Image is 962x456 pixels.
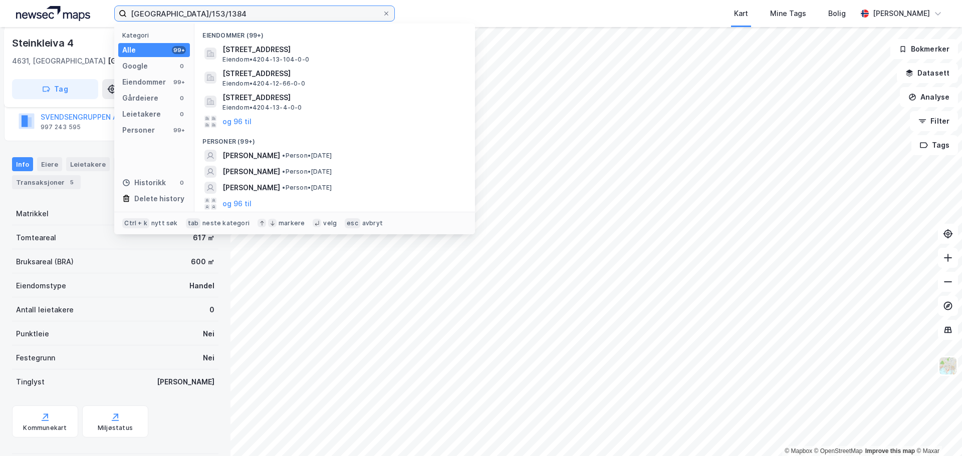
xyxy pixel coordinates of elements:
div: 600 ㎡ [191,256,214,268]
div: 4631, [GEOGRAPHIC_DATA] [12,55,106,67]
div: tab [186,218,201,228]
span: [STREET_ADDRESS] [222,92,463,104]
span: • [282,168,285,175]
span: [PERSON_NAME] [222,182,280,194]
div: 99+ [172,126,186,134]
img: logo.a4113a55bc3d86da70a041830d287a7e.svg [16,6,90,21]
div: Alle [122,44,136,56]
div: 617 ㎡ [193,232,214,244]
div: Mine Tags [770,8,806,20]
span: [PERSON_NAME] [222,150,280,162]
div: [GEOGRAPHIC_DATA], 152/1385 [108,55,218,67]
button: Filter [910,111,958,131]
span: Eiendom • 4204-13-4-0-0 [222,104,302,112]
div: Antall leietakere [16,304,74,316]
div: Historikk [122,177,166,189]
a: Improve this map [865,447,915,454]
span: [STREET_ADDRESS] [222,68,463,80]
div: 0 [178,110,186,118]
div: Delete history [134,193,184,205]
div: Festegrunn [16,352,55,364]
div: Eiendomstype [16,280,66,292]
button: Bokmerker [890,39,958,59]
div: Personer [122,124,155,136]
div: 0 [178,94,186,102]
div: Tinglyst [16,376,45,388]
div: Transaksjoner [12,175,81,189]
div: Bruksareal (BRA) [16,256,74,268]
div: nytt søk [151,219,178,227]
span: [STREET_ADDRESS] [222,44,463,56]
div: 5 [67,177,77,187]
div: [PERSON_NAME] [873,8,930,20]
button: Datasett [897,63,958,83]
div: Nei [203,328,214,340]
div: velg [323,219,337,227]
div: esc [345,218,360,228]
span: [PERSON_NAME] [222,166,280,178]
button: Tag [12,79,98,99]
div: Ctrl + k [122,218,149,228]
button: og 96 til [222,198,252,210]
div: Nei [203,352,214,364]
div: Eiendommer [122,76,166,88]
div: Eiendommer (99+) [194,24,475,42]
span: Person • [DATE] [282,152,332,160]
div: 0 [178,62,186,70]
div: Tomteareal [16,232,56,244]
span: • [282,152,285,159]
div: Matrikkel [16,208,49,220]
div: Info [12,157,33,171]
div: avbryt [362,219,383,227]
div: Punktleie [16,328,49,340]
div: 99+ [172,78,186,86]
span: • [282,184,285,191]
img: Z [938,356,957,375]
div: Personer (99+) [194,130,475,148]
div: Google [122,60,148,72]
button: Tags [911,135,958,155]
a: Mapbox [785,447,812,454]
div: 0 [209,304,214,316]
div: Gårdeiere [122,92,158,104]
a: OpenStreetMap [814,447,863,454]
div: [PERSON_NAME] [157,376,214,388]
div: Handel [189,280,214,292]
div: Kommunekart [23,424,67,432]
div: Steinkleiva 4 [12,35,75,51]
div: Kart [734,8,748,20]
div: 99+ [172,46,186,54]
span: Person • [DATE] [282,184,332,192]
div: Kontrollprogram for chat [912,408,962,456]
div: 997 243 595 [41,123,81,131]
span: Eiendom • 4204-12-66-0-0 [222,80,305,88]
iframe: Chat Widget [912,408,962,456]
div: 0 [178,179,186,187]
span: Eiendom • 4204-13-104-0-0 [222,56,309,64]
div: Miljøstatus [98,424,133,432]
input: Søk på adresse, matrikkel, gårdeiere, leietakere eller personer [127,6,382,21]
div: Leietakere [66,157,110,171]
div: Kategori [122,32,190,39]
span: Person • [DATE] [282,168,332,176]
div: Eiere [37,157,62,171]
div: markere [279,219,305,227]
div: Datasett [114,157,151,171]
button: og 96 til [222,116,252,128]
div: neste kategori [202,219,250,227]
button: Analyse [900,87,958,107]
div: Bolig [828,8,846,20]
div: Leietakere [122,108,161,120]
